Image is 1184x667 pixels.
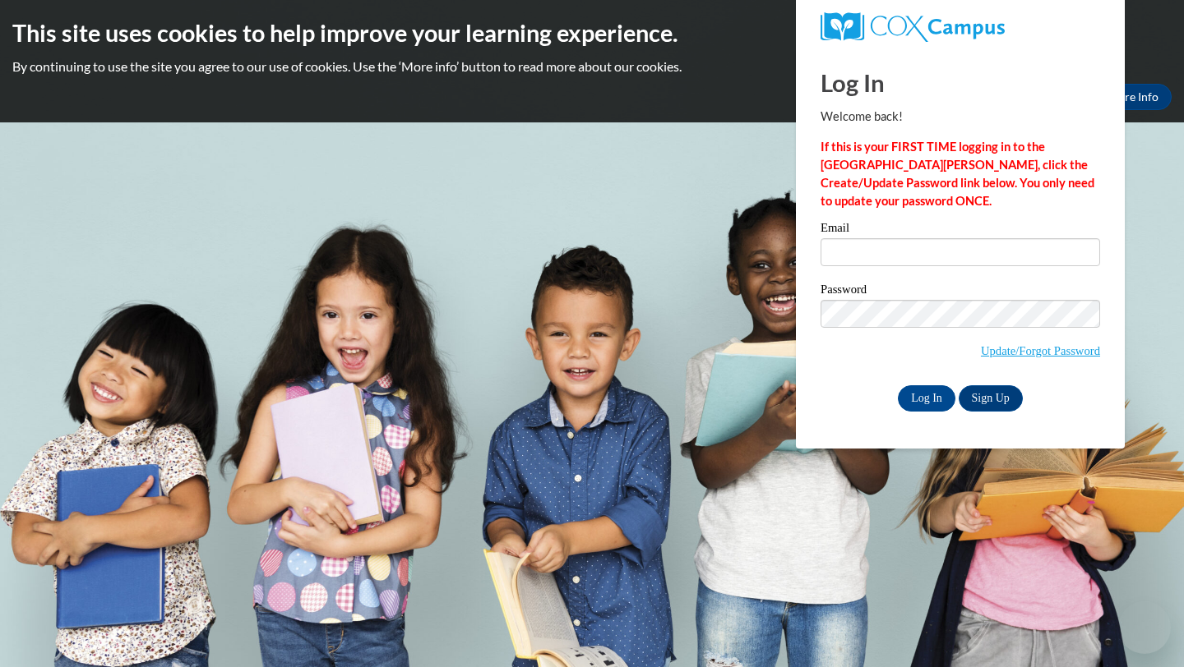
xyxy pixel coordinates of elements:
[821,12,1100,42] a: COX Campus
[821,222,1100,238] label: Email
[821,108,1100,126] p: Welcome back!
[1118,601,1171,654] iframe: Button to launch messaging window
[981,344,1100,357] a: Update/Forgot Password
[821,66,1100,99] h1: Log In
[1094,84,1172,110] a: More Info
[821,140,1094,208] strong: If this is your FIRST TIME logging in to the [GEOGRAPHIC_DATA][PERSON_NAME], click the Create/Upd...
[959,385,1023,412] a: Sign Up
[898,385,955,412] input: Log In
[821,12,1005,42] img: COX Campus
[821,283,1100,300] label: Password
[12,16,1172,49] h2: This site uses cookies to help improve your learning experience.
[12,57,1172,76] p: By continuing to use the site you agree to our use of cookies. Use the ‘More info’ button to read...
